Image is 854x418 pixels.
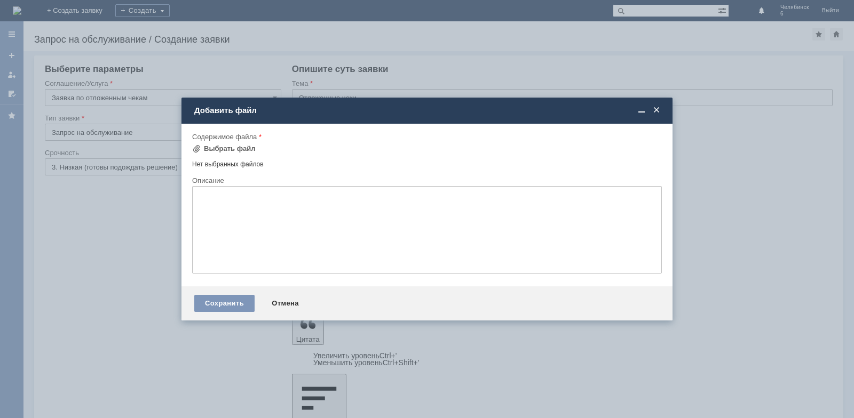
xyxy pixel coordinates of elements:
div: Содержимое файла [192,133,660,140]
div: Описание [192,177,660,184]
span: Закрыть [651,106,662,115]
span: Свернуть (Ctrl + M) [636,106,647,115]
div: Выбрать файл [204,144,256,153]
div: Нет выбранных файлов [192,156,662,168]
div: Добавить файл [194,106,662,115]
div: [PERSON_NAME]/Удалите пожалуйста отложенные чеки. [GEOGRAPHIC_DATA]. [4,4,156,21]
